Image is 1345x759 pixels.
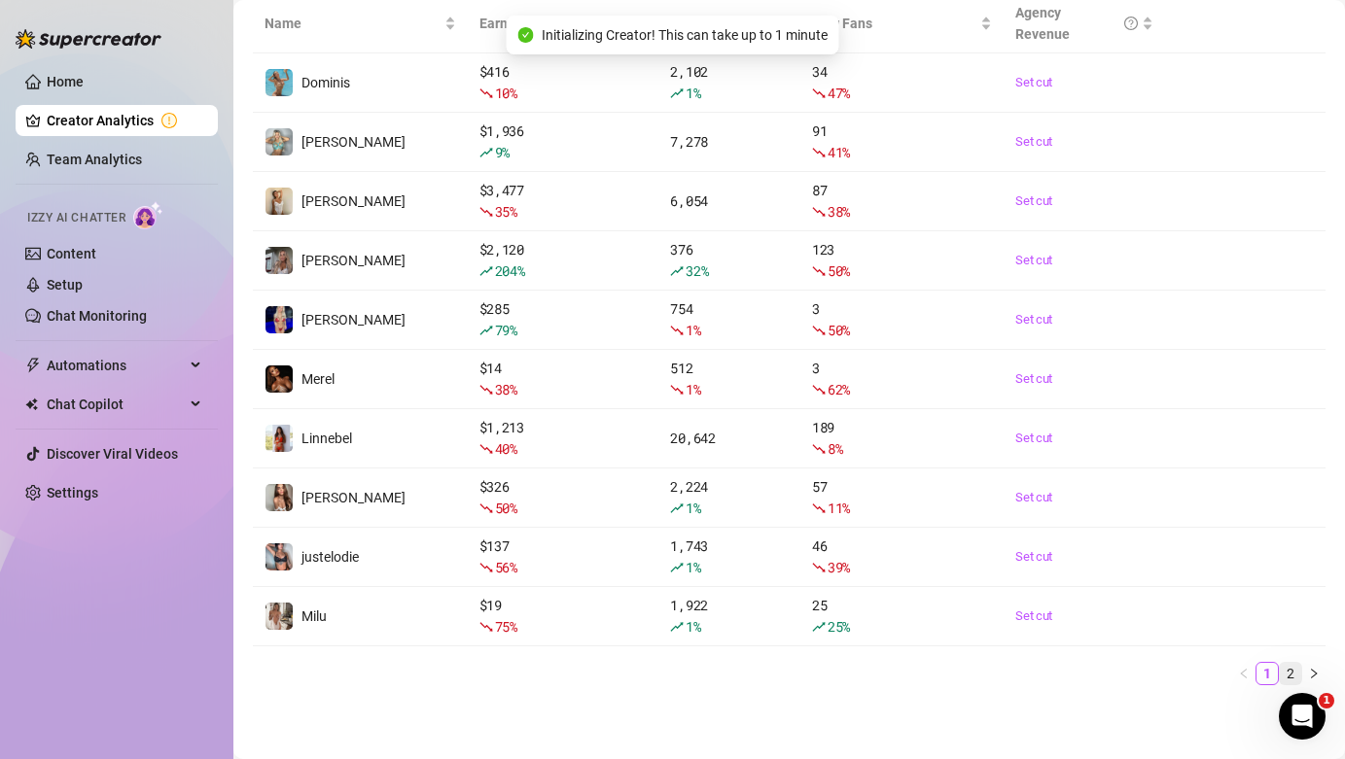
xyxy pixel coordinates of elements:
[812,13,976,34] span: New Fans
[828,617,850,636] span: 25 %
[1279,662,1302,685] li: 2
[265,425,293,452] img: Linnebel
[495,617,517,636] span: 75 %
[479,620,493,634] span: fall
[479,239,648,282] div: $ 2,120
[1232,662,1256,685] li: Previous Page
[670,264,684,278] span: rise
[812,180,992,223] div: 87
[1256,662,1279,685] li: 1
[670,358,789,400] div: 512
[265,13,441,34] span: Name
[16,29,161,49] img: logo-BBDzfeDw.svg
[495,439,517,458] span: 40 %
[495,261,525,280] span: 204 %
[686,380,700,398] span: 1 %
[301,312,406,328] span: [PERSON_NAME]
[47,152,142,167] a: Team Analytics
[495,321,517,339] span: 79 %
[301,371,335,387] span: Merel
[1302,662,1326,685] li: Next Page
[1015,429,1152,448] a: Set cut
[1015,547,1152,567] a: Set cut
[686,321,700,339] span: 1 %
[542,24,828,46] span: Initializing Creator! This can take up to 1 minute
[686,499,700,517] span: 1 %
[265,603,293,630] img: Milu
[812,239,992,282] div: 123
[670,298,789,341] div: 754
[670,13,773,34] span: Fans
[479,324,493,337] span: rise
[1015,2,1137,45] div: Agency Revenue
[686,261,708,280] span: 32 %
[479,383,493,397] span: fall
[265,247,293,274] img: Natalia
[1015,606,1152,626] a: Set cut
[1279,693,1326,740] iframe: Intercom live chat
[47,105,202,136] a: Creator Analytics exclamation-circle
[812,595,992,638] div: 25
[828,202,850,221] span: 38 %
[495,558,517,576] span: 56 %
[812,561,826,574] span: fall
[828,84,850,102] span: 47 %
[1015,73,1152,92] a: Set cut
[686,558,700,576] span: 1 %
[301,549,359,565] span: justelodie
[479,358,648,400] div: $ 14
[495,84,517,102] span: 10 %
[1308,668,1320,679] span: right
[301,431,352,446] span: Linnebel
[47,485,98,500] a: Settings
[812,620,826,634] span: rise
[301,608,327,624] span: Milu
[670,595,789,638] div: 1,922
[670,86,684,100] span: rise
[25,397,38,411] img: Chat Copilot
[812,86,826,100] span: fall
[301,490,406,505] span: [PERSON_NAME]
[1015,251,1152,270] a: Set cut
[265,69,293,96] img: Dominis
[265,128,293,155] img: Olivia
[479,476,648,519] div: $ 326
[812,501,826,515] span: fall
[495,499,517,517] span: 50 %
[828,380,850,398] span: 62 %
[1015,191,1152,211] a: Set cut
[495,202,517,221] span: 35 %
[27,209,125,227] span: Izzy AI Chatter
[812,383,826,397] span: fall
[301,75,350,90] span: Dominis
[828,499,850,517] span: 11 %
[812,205,826,219] span: fall
[301,134,406,150] span: [PERSON_NAME]
[479,61,648,104] div: $ 416
[479,298,648,341] div: $ 285
[812,417,992,460] div: 189
[812,121,992,163] div: 91
[670,428,789,449] div: 20,642
[479,264,493,278] span: rise
[812,442,826,456] span: fall
[670,61,789,104] div: 2,102
[670,190,789,212] div: 6,054
[47,389,185,420] span: Chat Copilot
[670,324,684,337] span: fall
[686,617,700,636] span: 1 %
[670,535,789,578] div: 1,743
[133,201,163,229] img: AI Chatter
[670,476,789,519] div: 2,224
[479,180,648,223] div: $ 3,477
[495,380,517,398] span: 38 %
[479,561,493,574] span: fall
[1015,132,1152,152] a: Set cut
[479,121,648,163] div: $ 1,936
[812,298,992,341] div: 3
[47,246,96,261] a: Content
[828,143,850,161] span: 41 %
[47,350,185,381] span: Automations
[25,358,41,373] span: thunderbolt
[670,131,789,153] div: 7,278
